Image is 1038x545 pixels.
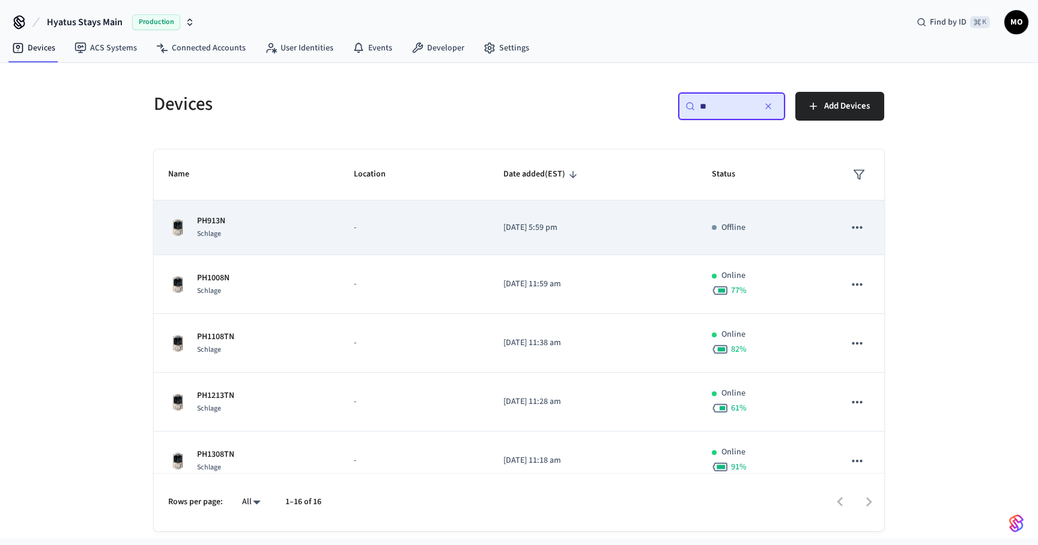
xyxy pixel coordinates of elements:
img: Schlage Sense Smart Deadbolt with Camelot Trim, Front [168,275,187,294]
p: [DATE] 11:28 am [503,396,683,408]
p: PH1008N [197,272,229,285]
p: PH1108TN [197,331,234,343]
span: 91 % [731,461,747,473]
img: Schlage Sense Smart Deadbolt with Camelot Trim, Front [168,451,187,471]
p: Online [721,387,745,400]
p: PH913N [197,215,225,227]
p: Online [721,328,745,341]
span: Schlage [197,286,221,296]
span: ⌘ K [970,16,990,28]
img: Schlage Sense Smart Deadbolt with Camelot Trim, Front [168,393,187,412]
img: SeamLogoGradient.69752ec5.svg [1009,514,1024,533]
p: - [354,221,475,234]
h5: Devices [154,92,512,116]
p: [DATE] 11:38 am [503,337,683,349]
span: Production [132,14,180,30]
div: Find by ID⌘ K [907,11,1000,33]
span: Status [712,165,751,184]
button: Add Devices [795,92,884,121]
p: [DATE] 11:18 am [503,454,683,467]
span: Schlage [197,403,221,414]
p: [DATE] 5:59 pm [503,221,683,234]
a: Developer [402,37,474,59]
span: MO [1006,11,1027,33]
img: Schlage Sense Smart Deadbolt with Camelot Trim, Front [168,218,187,237]
div: All [237,493,266,511]
p: Online [721,269,745,282]
a: ACS Systems [65,37,147,59]
span: 61 % [731,402,747,414]
p: PH1213TN [197,390,234,402]
span: Hyatus Stays Main [47,15,123,29]
span: Name [168,165,205,184]
p: Offline [721,221,745,234]
a: Events [343,37,402,59]
span: Find by ID [930,16,967,28]
a: User Identities [255,37,343,59]
p: Rows per page: [168,496,223,508]
p: - [354,337,475,349]
span: 77 % [731,285,747,297]
span: Date added(EST) [503,165,581,184]
button: MO [1004,10,1028,34]
p: Online [721,446,745,459]
p: PH1308TN [197,448,234,461]
p: - [354,396,475,408]
p: 1–16 of 16 [285,496,321,508]
span: Schlage [197,345,221,355]
span: Location [354,165,401,184]
a: Settings [474,37,539,59]
img: Schlage Sense Smart Deadbolt with Camelot Trim, Front [168,334,187,353]
p: - [354,278,475,291]
a: Devices [2,37,65,59]
p: - [354,454,475,467]
span: Schlage [197,229,221,239]
span: Add Devices [824,98,870,114]
p: [DATE] 11:59 am [503,278,683,291]
span: 82 % [731,343,747,355]
a: Connected Accounts [147,37,255,59]
span: Schlage [197,462,221,472]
